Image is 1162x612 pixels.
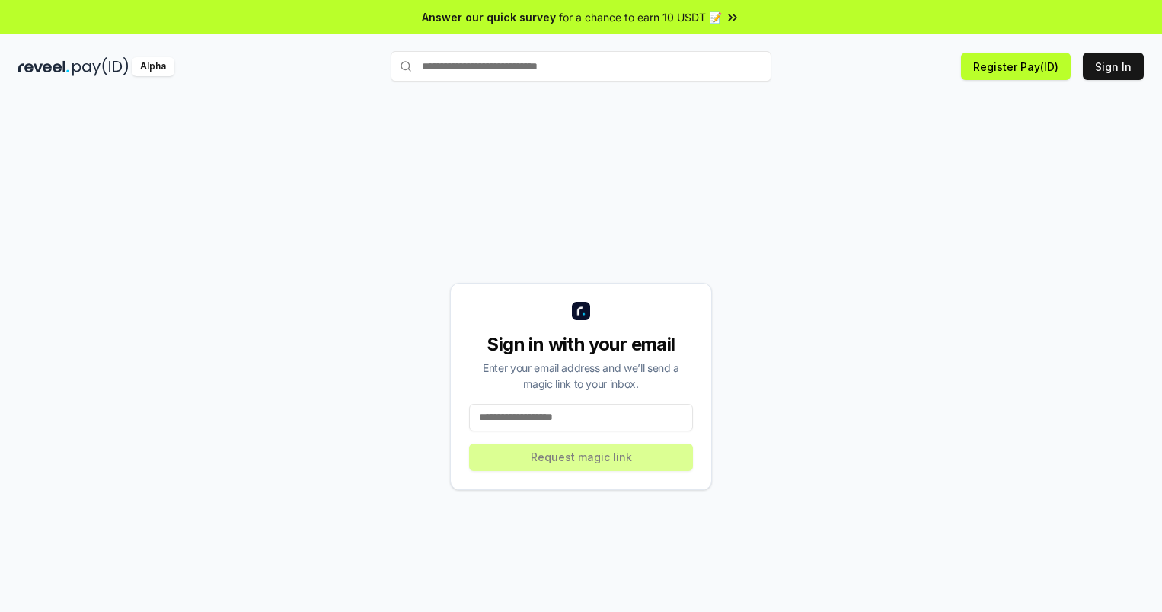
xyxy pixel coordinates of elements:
div: Sign in with your email [469,332,693,357]
div: Alpha [132,57,174,76]
button: Sign In [1083,53,1144,80]
span: Answer our quick survey [422,9,556,25]
img: logo_small [572,302,590,320]
span: for a chance to earn 10 USDT 📝 [559,9,722,25]
img: pay_id [72,57,129,76]
div: Enter your email address and we’ll send a magic link to your inbox. [469,360,693,392]
img: reveel_dark [18,57,69,76]
button: Register Pay(ID) [961,53,1071,80]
